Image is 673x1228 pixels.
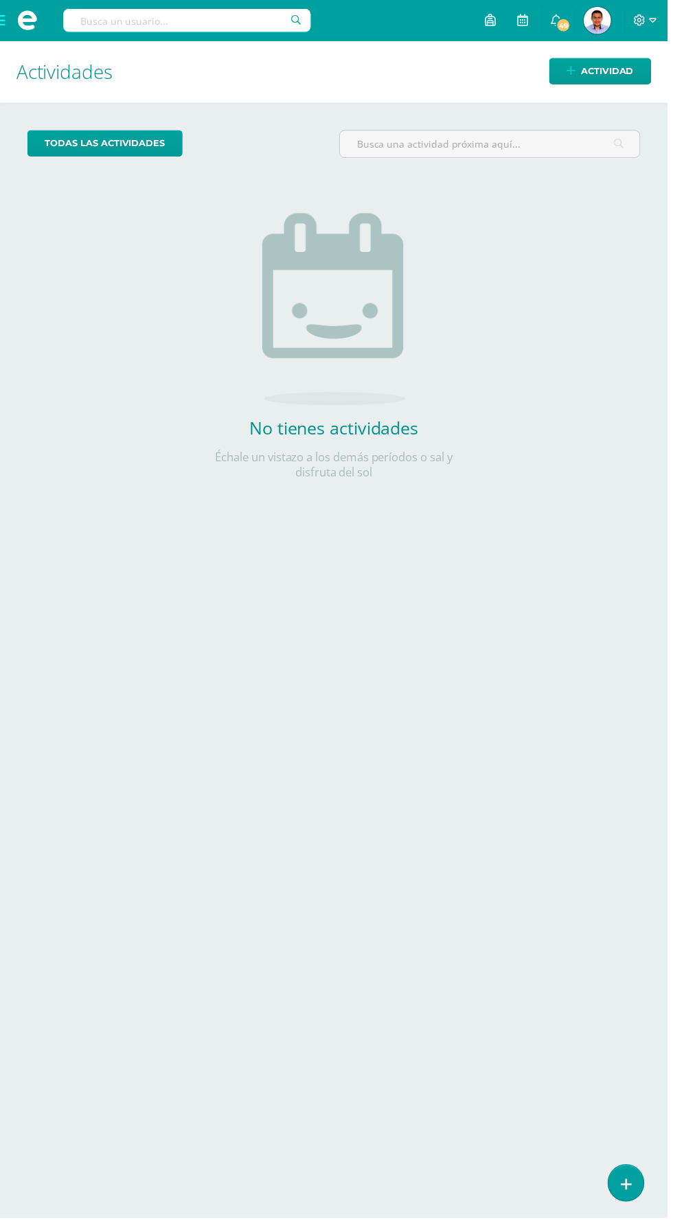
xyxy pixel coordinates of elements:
input: Busca un usuario... [64,9,313,32]
a: todas las Actividades [27,131,184,158]
img: no_activities.png [264,215,409,408]
p: Échale un vistazo a los demás períodos o sal y disfruta del sol [199,454,474,484]
input: Busca una actividad próxima aquí... [343,132,645,159]
a: Actividad [554,58,657,85]
span: 49 [560,18,575,33]
h2: No tienes actividades [199,419,474,443]
h1: Actividades [16,41,657,104]
span: Actividad [586,59,639,84]
img: b348a37d6ac1e07ade2a89e680b9c67f.png [589,7,616,34]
